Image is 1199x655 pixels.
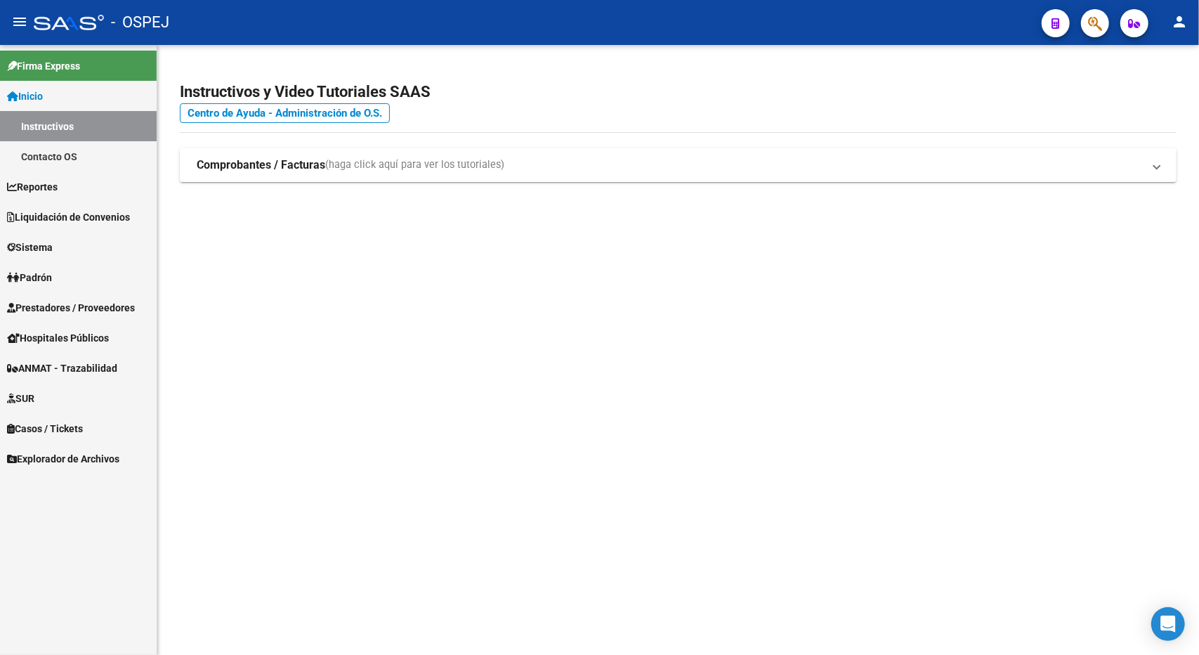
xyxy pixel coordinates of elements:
span: - OSPEJ [111,7,169,38]
mat-expansion-panel-header: Comprobantes / Facturas(haga click aquí para ver los tutoriales) [180,148,1177,182]
mat-icon: person [1171,13,1188,30]
mat-icon: menu [11,13,28,30]
span: Liquidación de Convenios [7,209,130,225]
span: (haga click aquí para ver los tutoriales) [325,157,504,173]
span: Sistema [7,240,53,255]
span: Hospitales Públicos [7,330,109,346]
span: Inicio [7,89,43,104]
span: Padrón [7,270,52,285]
span: Explorador de Archivos [7,451,119,467]
span: Firma Express [7,58,80,74]
span: ANMAT - Trazabilidad [7,361,117,376]
span: Prestadores / Proveedores [7,300,135,316]
div: Open Intercom Messenger [1151,607,1185,641]
a: Centro de Ayuda - Administración de O.S. [180,103,390,123]
span: SUR [7,391,34,406]
span: Casos / Tickets [7,421,83,436]
span: Reportes [7,179,58,195]
h2: Instructivos y Video Tutoriales SAAS [180,79,1177,105]
strong: Comprobantes / Facturas [197,157,325,173]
